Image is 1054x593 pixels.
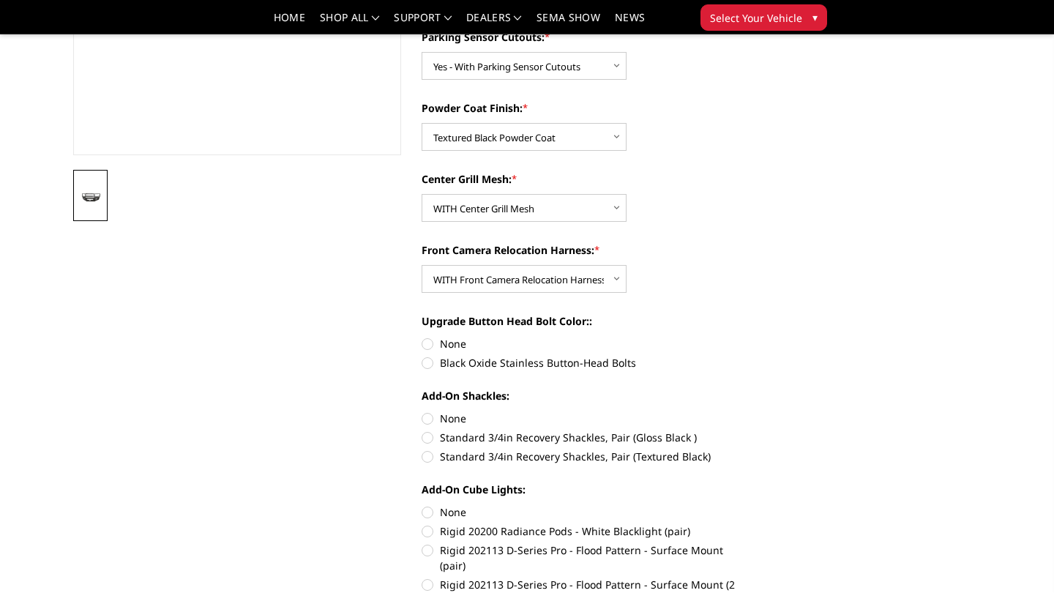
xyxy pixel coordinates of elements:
label: Black Oxide Stainless Button-Head Bolts [422,355,750,370]
label: Add-On Shackles: [422,388,750,403]
label: Front Camera Relocation Harness: [422,242,750,258]
label: Center Grill Mesh: [422,171,750,187]
label: None [422,336,750,351]
label: Add-On Cube Lights: [422,482,750,497]
label: Powder Coat Finish: [422,100,750,116]
label: Rigid 20200 Radiance Pods - White Blacklight (pair) [422,523,750,539]
span: ▾ [812,10,818,25]
label: None [422,411,750,426]
label: Upgrade Button Head Bolt Color:: [422,313,750,329]
label: Standard 3/4in Recovery Shackles, Pair (Textured Black) [422,449,750,464]
a: shop all [320,12,379,34]
a: Support [394,12,452,34]
label: Standard 3/4in Recovery Shackles, Pair (Gloss Black ) [422,430,750,445]
button: Select Your Vehicle [700,4,827,31]
a: Home [274,12,305,34]
a: Dealers [466,12,522,34]
img: 2019-2025 Ram 2500-3500 - A2 Series - Extreme Front Bumper (winch mount) [78,191,103,203]
label: None [422,504,750,520]
label: Parking Sensor Cutouts: [422,29,750,45]
a: News [615,12,645,34]
a: SEMA Show [537,12,600,34]
label: Rigid 202113 D-Series Pro - Flood Pattern - Surface Mount (pair) [422,542,750,573]
span: Select Your Vehicle [710,10,802,26]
